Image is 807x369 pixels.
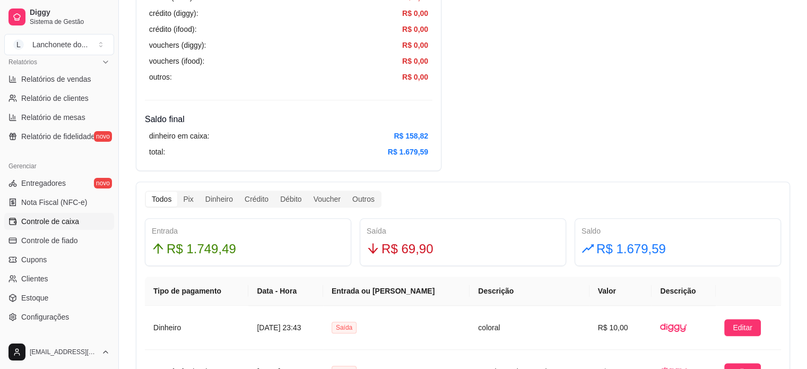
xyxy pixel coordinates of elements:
span: Relatório de mesas [21,112,85,123]
span: Relatórios [8,58,37,66]
span: R$ 69,90 [381,239,433,259]
div: Entrada [152,225,344,237]
span: Cupons [21,254,47,265]
article: dinheiro em caixa: [149,130,210,142]
article: R$ 0,00 [402,71,428,83]
article: crédito (diggy): [149,7,198,19]
a: Relatórios de vendas [4,71,114,88]
article: R$ 0,00 [402,7,428,19]
span: Estoque [21,293,48,303]
button: Select a team [4,34,114,55]
article: R$ 158,82 [394,130,428,142]
div: Saída [367,225,559,237]
th: Data - Hora [248,277,323,306]
span: Diggy [30,8,110,18]
span: Controle de caixa [21,216,79,227]
a: Clientes [4,270,114,287]
a: Controle de caixa [4,213,114,230]
span: R$ 1.749,49 [167,239,236,259]
div: Outros [346,192,380,207]
img: diggy [660,314,687,341]
article: [DATE] 23:43 [257,322,314,333]
a: Relatório de mesas [4,109,114,126]
th: Descrição [470,277,589,306]
th: Descrição [652,277,716,306]
a: Relatório de clientes [4,90,114,107]
div: Todos [146,192,177,207]
div: Lanchonete do ... [32,39,88,50]
article: crédito (ifood): [149,23,196,35]
span: Editar [733,322,752,333]
div: Dinheiro [199,192,239,207]
th: Entrada ou [PERSON_NAME] [323,277,470,306]
span: Clientes [21,273,48,284]
td: coloral [470,306,589,350]
a: Relatório de fidelidadenovo [4,128,114,145]
div: Saldo [582,225,774,237]
a: DiggySistema de Gestão [4,4,114,30]
span: Nota Fiscal (NFC-e) [21,197,87,208]
a: Configurações [4,308,114,325]
span: Relatórios de vendas [21,74,91,84]
h4: Saldo final [145,113,432,126]
div: Voucher [308,192,346,207]
span: arrow-down [367,242,379,255]
article: R$ 10,00 [598,322,644,333]
span: Relatório de clientes [21,93,89,104]
span: L [13,39,24,50]
article: R$ 1.679,59 [388,146,428,158]
article: outros: [149,71,172,83]
article: total: [149,146,165,158]
a: Nota Fiscal (NFC-e) [4,194,114,211]
a: Controle de fiado [4,232,114,249]
span: Entregadores [21,178,66,188]
a: Cupons [4,251,114,268]
button: Editar [724,319,761,336]
button: [EMAIL_ADDRESS][DOMAIN_NAME] [4,339,114,365]
article: Dinheiro [153,322,240,333]
span: rise [582,242,594,255]
span: Configurações [21,312,69,322]
div: Pix [177,192,199,207]
th: Tipo de pagamento [145,277,248,306]
div: Crédito [239,192,274,207]
div: Gerenciar [4,158,114,175]
a: Estoque [4,289,114,306]
article: R$ 0,00 [402,55,428,67]
article: R$ 0,00 [402,23,428,35]
article: R$ 0,00 [402,39,428,51]
a: Entregadoresnovo [4,175,114,192]
article: vouchers (diggy): [149,39,206,51]
article: vouchers (ifood): [149,55,204,67]
span: Saída [332,322,357,333]
div: Débito [274,192,307,207]
span: [EMAIL_ADDRESS][DOMAIN_NAME] [30,348,97,356]
span: R$ 1.679,59 [596,239,666,259]
span: Relatório de fidelidade [21,131,95,142]
span: Sistema de Gestão [30,18,110,26]
th: Valor [589,277,652,306]
span: Controle de fiado [21,235,78,246]
span: arrow-up [152,242,164,255]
